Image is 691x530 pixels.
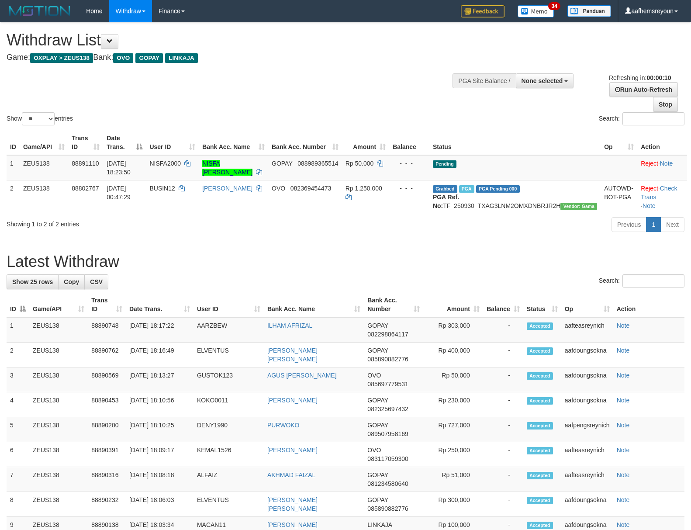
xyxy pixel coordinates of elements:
td: KOKO0011 [193,392,264,417]
td: aafteasreynich [561,467,613,492]
a: Note [617,422,630,429]
img: MOTION_logo.png [7,4,73,17]
td: Rp 51,000 [423,467,483,492]
td: ZEUS138 [20,155,68,180]
th: Action [613,292,684,317]
span: [DATE] 18:23:50 [107,160,131,176]
span: OVO [367,372,381,379]
span: Copy 085890882776 to clipboard [367,356,408,363]
span: Copy 083117059300 to clipboard [367,455,408,462]
span: GOPAY [135,53,163,63]
a: [PERSON_NAME] [PERSON_NAME] [267,347,318,363]
a: [PERSON_NAME] [202,185,252,192]
td: - [483,442,523,467]
th: Amount: activate to sort column ascending [342,130,389,155]
td: Rp 50,000 [423,367,483,392]
td: TF_250930_TXAG3LNM2OMXDNBRJR2H [429,180,601,214]
td: [DATE] 18:13:27 [126,367,193,392]
td: · · [637,180,687,214]
a: 1 [646,217,661,232]
td: 3 [7,367,29,392]
td: ELVENTUS [193,343,264,367]
th: ID: activate to sort column descending [7,292,29,317]
th: User ID: activate to sort column ascending [193,292,264,317]
span: GOPAY [272,160,292,167]
a: Next [660,217,684,232]
span: Rp 50.000 [345,160,374,167]
span: 34 [548,2,560,10]
td: [DATE] 18:10:56 [126,392,193,417]
span: GOPAY [367,322,388,329]
td: - [483,367,523,392]
a: PURWOKO [267,422,300,429]
td: ZEUS138 [29,367,88,392]
td: ZEUS138 [29,467,88,492]
a: Previous [612,217,646,232]
span: Copy 082369454473 to clipboard [290,185,331,192]
span: Pending [433,160,456,168]
td: 88890569 [88,367,126,392]
td: aafteasreynich [561,317,613,343]
span: Accepted [527,422,553,430]
span: Accepted [527,322,553,330]
label: Search: [599,274,684,288]
img: Feedback.jpg [461,5,504,17]
span: 88891110 [72,160,99,167]
td: aafdoungsokna [561,492,613,517]
td: DENY1990 [193,417,264,442]
span: GOPAY [367,471,388,478]
td: - [483,392,523,417]
td: 88890391 [88,442,126,467]
td: [DATE] 18:10:25 [126,417,193,442]
span: Accepted [527,447,553,454]
th: Status [429,130,601,155]
input: Search: [622,112,684,125]
td: ZEUS138 [20,180,68,214]
a: NISFA [PERSON_NAME] [202,160,252,176]
td: 6 [7,442,29,467]
a: Note [617,471,630,478]
span: Refreshing in: [609,74,671,81]
img: panduan.png [567,5,611,17]
button: None selected [516,73,574,88]
a: Run Auto-Refresh [609,82,678,97]
span: GOPAY [367,397,388,404]
a: Note [643,202,656,209]
th: Op: activate to sort column ascending [601,130,637,155]
td: ALFAIZ [193,467,264,492]
span: LINKAJA [165,53,198,63]
img: Button%20Memo.svg [518,5,554,17]
a: AKHMAD FAIZAL [267,471,315,478]
a: [PERSON_NAME] [267,521,318,528]
span: Rp 1.250.000 [345,185,382,192]
span: Copy 085697779531 to clipboard [367,381,408,388]
div: PGA Site Balance / [453,73,515,88]
th: Trans ID: activate to sort column ascending [88,292,126,317]
input: Search: [622,274,684,288]
span: Copy 089507958169 to clipboard [367,430,408,437]
td: 8 [7,492,29,517]
a: CSV [84,274,108,289]
span: OVO [272,185,285,192]
td: [DATE] 18:08:18 [126,467,193,492]
td: Rp 400,000 [423,343,483,367]
td: - [483,492,523,517]
th: Date Trans.: activate to sort column descending [103,130,146,155]
th: Status: activate to sort column ascending [523,292,561,317]
span: OVO [367,447,381,454]
td: 1 [7,317,29,343]
span: Copy 088989365514 to clipboard [297,160,338,167]
a: Show 25 rows [7,274,59,289]
th: Trans ID: activate to sort column ascending [68,130,103,155]
strong: 00:00:10 [646,74,671,81]
span: GOPAY [367,347,388,354]
a: Note [617,322,630,329]
a: ILHAM AFRIZAL [267,322,312,329]
td: 88890316 [88,467,126,492]
td: ZEUS138 [29,492,88,517]
td: aafdoungsokna [561,343,613,367]
div: Showing 1 to 2 of 2 entries [7,216,281,229]
span: Copy 085890882776 to clipboard [367,505,408,512]
a: Note [617,347,630,354]
td: - [483,343,523,367]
